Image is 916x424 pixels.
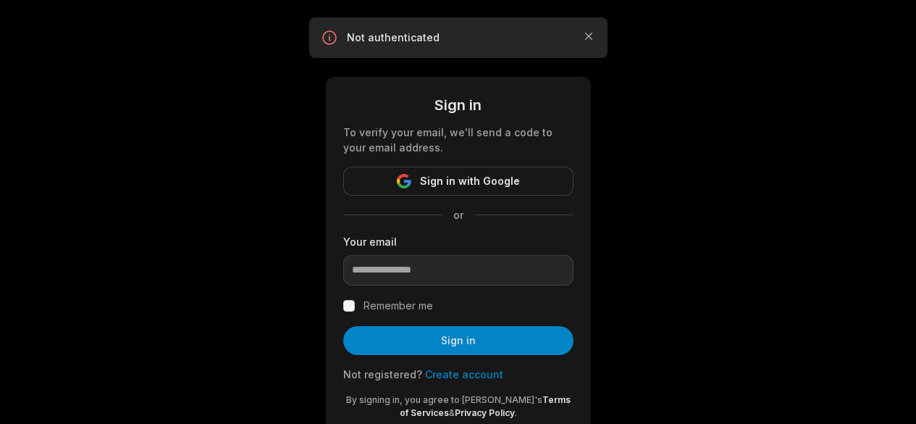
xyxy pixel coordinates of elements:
a: Create account [425,368,503,381]
span: or [442,207,475,223]
p: Not authenticated [347,30,570,45]
a: Terms of Services [400,394,571,418]
div: Sign in [343,94,573,116]
span: & [449,407,455,418]
a: Privacy Policy [455,407,515,418]
label: Your email [343,234,573,249]
button: Sign in [343,326,573,355]
span: . [515,407,517,418]
div: To verify your email, we'll send a code to your email address. [343,125,573,155]
label: Remember me [364,297,433,315]
span: By signing in, you agree to [PERSON_NAME]'s [346,394,542,405]
button: Sign in with Google [343,167,573,196]
span: Not registered? [343,368,422,381]
span: Sign in with Google [420,172,520,190]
